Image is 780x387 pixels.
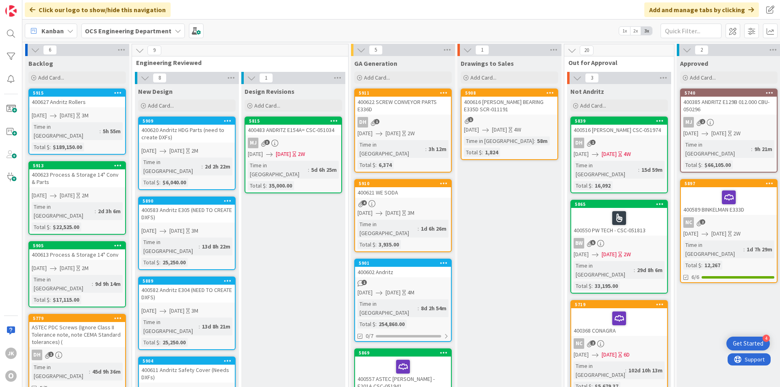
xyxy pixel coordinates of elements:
div: 5815400483 ANDRITZ E154A= CSC-051034 [245,117,341,135]
span: : [89,367,90,376]
div: 1d 7h 29m [745,245,774,254]
a: 5913400623 Process & Storage 14" Conv & Parts[DATE][DATE]2MTime in [GEOGRAPHIC_DATA]:2d 3h 6mTota... [28,161,126,235]
span: [DATE] [276,150,291,158]
div: Time in [GEOGRAPHIC_DATA] [32,275,92,293]
span: : [701,261,702,270]
div: 5815 [249,118,341,124]
a: 5909400620 Andritz HDG Parts (need to create DXFs)[DATE][DATE]2MTime in [GEOGRAPHIC_DATA]:2d 2h 2... [138,117,236,190]
div: 5897 [685,181,777,186]
div: 5869 [359,350,451,356]
span: : [425,145,427,154]
div: Time in [GEOGRAPHIC_DATA] [141,238,199,255]
span: [DATE] [386,288,401,297]
span: : [751,145,752,154]
div: $189,150.00 [51,143,84,151]
span: Add Card... [690,74,716,81]
div: 15d 59m [639,165,665,174]
span: [DATE] [248,150,263,158]
span: : [375,240,377,249]
div: Total $ [574,181,591,190]
span: 3x [641,27,652,35]
div: 5839400516 [PERSON_NAME] CSC-051974 [571,117,667,135]
div: 25,250.00 [160,258,188,267]
div: 5779ASTEC PDC Screws (Ignore Class II Tolerance note, note CEMA Standard tolerances) ( [29,315,125,347]
span: : [743,245,745,254]
div: 5719 [575,302,667,307]
span: [DATE] [711,129,726,138]
div: 5904 [143,358,235,364]
span: [DATE] [711,229,726,238]
span: : [418,224,419,233]
span: [DATE] [141,227,156,235]
span: : [591,281,593,290]
div: 102d 10h 13m [626,366,665,375]
div: 25,250.00 [160,338,188,347]
div: 5908 [465,90,557,96]
div: 16,092 [593,181,613,190]
div: 5910 [355,180,451,187]
div: 2W [733,129,741,138]
div: 2W [624,250,631,259]
div: 6D [624,350,630,359]
span: [DATE] [574,150,589,158]
span: : [199,242,200,251]
div: 400602 Andritz [355,267,451,277]
div: 400621 WE SODA [355,187,451,198]
div: Total $ [141,338,159,347]
div: $17,115.00 [51,295,81,304]
div: 5865400550 PW TECH - CSC-051813 [571,201,667,236]
span: 5 [590,240,596,245]
input: Quick Filter... [661,24,721,38]
div: 3M [191,307,198,315]
div: 5915400627 Andritz Rollers [29,89,125,107]
div: 5869 [355,349,451,357]
span: Out for Approval [568,58,664,67]
span: Add Card... [580,102,606,109]
span: [DATE] [32,191,47,200]
div: 5815 [245,117,341,125]
div: 5889 [139,277,235,285]
a: 5910400621 WE SODA[DATE][DATE]3MTime in [GEOGRAPHIC_DATA]:1d 6h 26mTotal $:3,935.00 [354,179,452,252]
div: 400582 Andritz E304 (NEED TO CREATE DXFS) [139,285,235,303]
span: : [638,165,639,174]
div: 5839 [575,118,667,124]
div: 5779 [29,315,125,322]
span: Add Card... [470,74,496,81]
div: 400613 Process & Storage 14" Conv [29,249,125,260]
span: [DATE] [141,307,156,315]
div: 5890 [143,198,235,204]
div: Time in [GEOGRAPHIC_DATA] [141,318,199,335]
span: [DATE] [357,129,373,138]
div: 400385 ANDRITZ E129B 012.000 CBU- 050296 [681,97,777,115]
div: Time in [GEOGRAPHIC_DATA] [32,122,100,140]
div: 5889 [143,278,235,284]
div: Total $ [141,258,159,267]
div: Time in [GEOGRAPHIC_DATA] [32,363,89,381]
a: 5908400616 [PERSON_NAME] BEARING E335D SCR-011191[DATE][DATE]4WTime in [GEOGRAPHIC_DATA]:58mTotal... [461,89,558,160]
span: [DATE] [357,288,373,297]
div: Add and manage tabs by clicking [644,2,759,17]
a: 5740400385 ANDRITZ E129B 012.000 CBU- 050296MJ[DATE][DATE]2WTime in [GEOGRAPHIC_DATA]:9h 21mTotal... [680,89,778,173]
div: Open Get Started checklist, remaining modules: 4 [726,337,770,350]
div: 2M [82,191,89,200]
img: Visit kanbanzone.com [5,5,17,17]
div: 5901 [359,260,451,266]
span: 3 [264,140,270,145]
span: : [482,148,483,157]
div: 4 [763,335,770,342]
span: [DATE] [60,111,75,120]
div: 2W [298,150,305,158]
div: MJ [683,117,694,128]
span: : [100,127,101,136]
span: 1 [374,119,379,124]
span: [DATE] [169,227,184,235]
span: : [159,258,160,267]
span: : [418,304,419,313]
div: 6,374 [377,160,394,169]
div: 5897400589 BINKELMAN E333D [681,180,777,215]
a: 5915400627 Andritz Rollers[DATE][DATE]3MTime in [GEOGRAPHIC_DATA]:5h 55mTotal $:$189,150.00 [28,89,126,155]
div: 400627 Andritz Rollers [29,97,125,107]
span: 2 [700,219,705,225]
div: 45d 9h 36m [90,367,123,376]
div: 5913 [33,163,125,169]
